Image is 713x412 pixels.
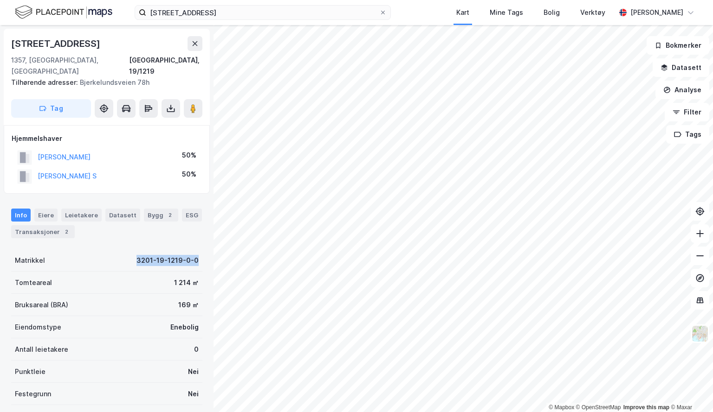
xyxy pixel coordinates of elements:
[623,404,669,411] a: Improve this map
[194,344,199,355] div: 0
[580,7,605,18] div: Verktøy
[456,7,469,18] div: Kart
[165,210,175,220] div: 2
[11,36,102,51] div: [STREET_ADDRESS]
[666,125,709,144] button: Tags
[15,366,45,377] div: Punktleie
[15,344,68,355] div: Antall leietakere
[11,77,195,88] div: Bjerkelundsveien 78h
[144,209,178,222] div: Bygg
[170,322,199,333] div: Enebolig
[544,7,560,18] div: Bolig
[174,277,199,288] div: 1 214 ㎡
[62,227,71,236] div: 2
[665,103,709,121] button: Filter
[188,388,199,399] div: Nei
[34,209,58,222] div: Eiere
[178,299,199,311] div: 169 ㎡
[129,55,202,77] div: [GEOGRAPHIC_DATA], 19/1219
[667,368,713,412] iframe: Chat Widget
[61,209,102,222] div: Leietakere
[15,4,112,20] img: logo.f888ab2527a4732fd821a326f86c7f29.svg
[15,277,52,288] div: Tomteareal
[11,209,31,222] div: Info
[15,299,68,311] div: Bruksareal (BRA)
[105,209,140,222] div: Datasett
[146,6,379,19] input: Søk på adresse, matrikkel, gårdeiere, leietakere eller personer
[182,169,196,180] div: 50%
[647,36,709,55] button: Bokmerker
[576,404,621,411] a: OpenStreetMap
[11,225,75,238] div: Transaksjoner
[15,322,61,333] div: Eiendomstype
[11,99,91,118] button: Tag
[653,58,709,77] button: Datasett
[15,255,45,266] div: Matrikkel
[11,78,80,86] span: Tilhørende adresser:
[630,7,683,18] div: [PERSON_NAME]
[11,55,129,77] div: 1357, [GEOGRAPHIC_DATA], [GEOGRAPHIC_DATA]
[655,81,709,99] button: Analyse
[15,388,51,399] div: Festegrunn
[12,133,202,144] div: Hjemmelshaver
[182,209,202,222] div: ESG
[136,255,199,266] div: 3201-19-1219-0-0
[188,366,199,377] div: Nei
[182,150,196,161] div: 50%
[549,404,574,411] a: Mapbox
[490,7,523,18] div: Mine Tags
[691,325,709,342] img: Z
[667,368,713,412] div: Kontrollprogram for chat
